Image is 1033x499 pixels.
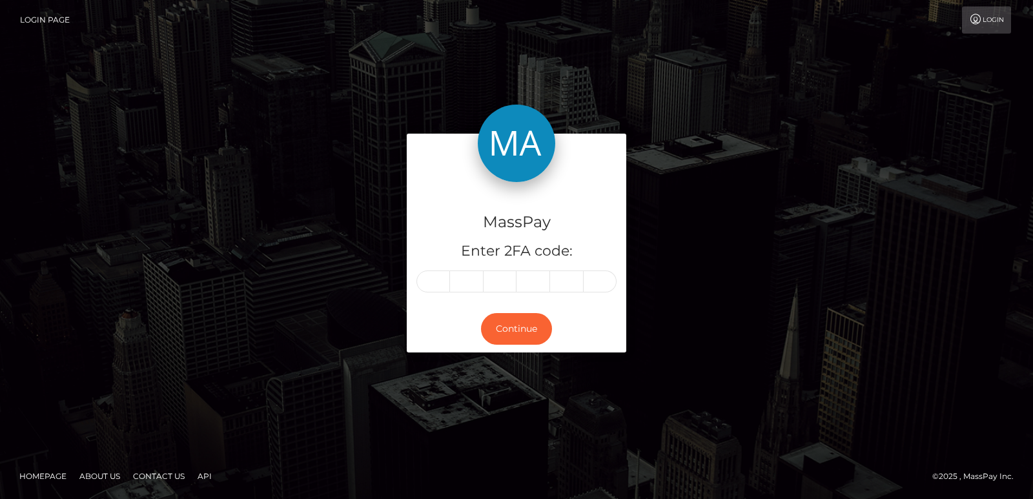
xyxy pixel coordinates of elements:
a: Contact Us [128,466,190,486]
h4: MassPay [416,211,617,234]
a: API [192,466,217,486]
a: About Us [74,466,125,486]
div: © 2025 , MassPay Inc. [932,469,1023,484]
img: MassPay [478,105,555,182]
h5: Enter 2FA code: [416,241,617,261]
a: Login Page [20,6,70,34]
a: Login [962,6,1011,34]
a: Homepage [14,466,72,486]
button: Continue [481,313,552,345]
